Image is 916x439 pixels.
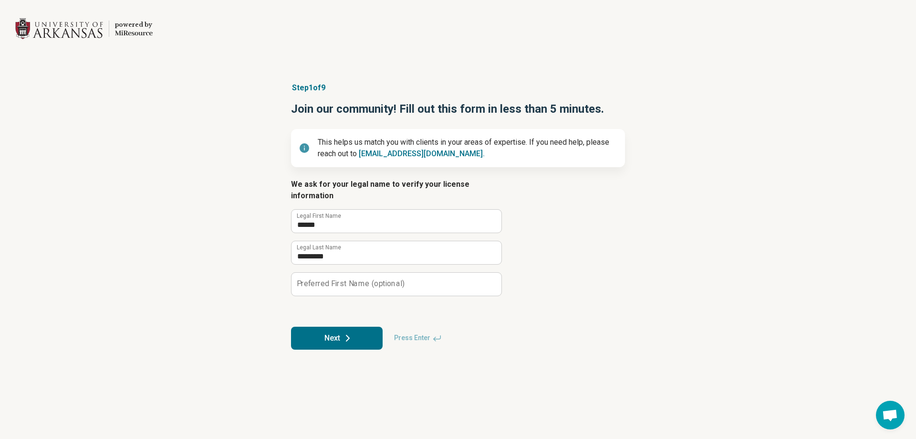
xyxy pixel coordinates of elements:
[297,280,405,288] label: Preferred First Name (optional)
[15,17,153,40] a: University of Arkansaspowered by
[291,82,625,94] p: Step 1 of 9
[297,245,341,250] label: Legal Last Name
[291,327,383,350] button: Next
[297,213,341,219] label: Legal First Name
[15,17,103,40] img: University of Arkansas
[291,101,625,118] h1: Join our community! Fill out this form in less than 5 minutes.
[359,149,485,158] a: [EMAIL_ADDRESS][DOMAIN_NAME].
[318,137,617,160] p: This helps us match you with clients in your areas of expertise. If you need help, please reach o...
[388,327,448,350] span: Press Enter
[876,401,905,429] a: Open chat
[115,21,153,29] div: powered by
[291,179,501,202] legend: We ask for your legal name to verify your license information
